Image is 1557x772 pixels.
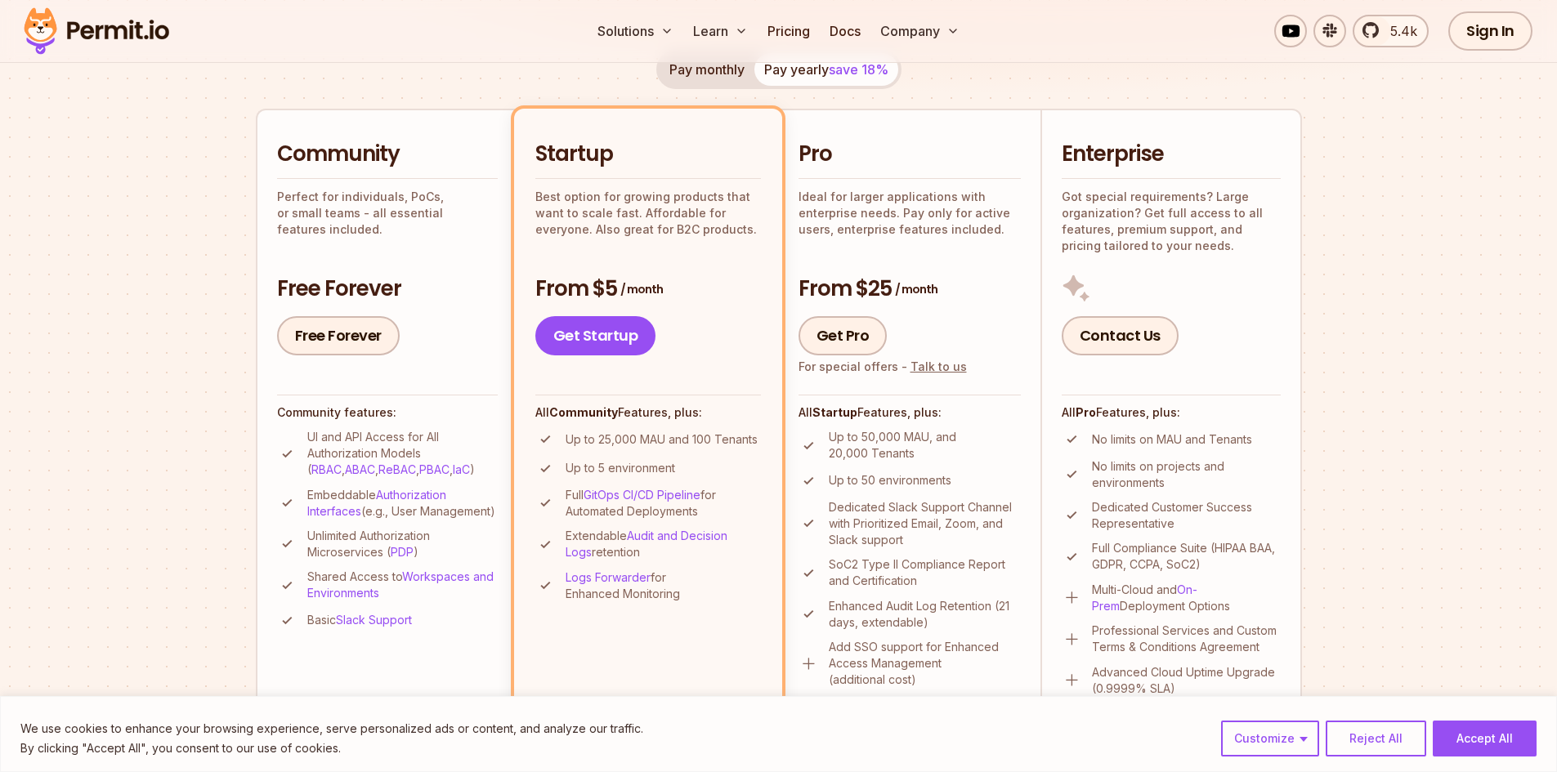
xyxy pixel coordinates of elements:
p: Best option for growing products that want to scale fast. Affordable for everyone. Also great for... [535,189,761,238]
a: On-Prem [1092,582,1197,613]
p: for Enhanced Monitoring [566,569,761,602]
span: 5.4k [1380,21,1417,41]
a: PBAC [419,462,450,476]
p: Extendable retention [566,528,761,560]
h2: Community [277,140,498,169]
h3: From $25 [799,274,1021,304]
h4: All Features, plus: [1062,404,1281,421]
a: Logs Forwarder [566,570,651,584]
a: GitOps CI/CD Pipeline [584,488,700,502]
a: Authorization Interfaces [307,488,446,518]
p: Embeddable (e.g., User Management) [307,487,498,520]
h4: Community features: [277,404,498,421]
div: For special offers - [799,359,967,375]
strong: Community [549,405,618,419]
a: Slack Support [336,613,412,627]
p: Up to 5 environment [566,460,675,476]
p: Full for Automated Deployments [566,487,761,520]
a: Free Forever [277,316,400,355]
p: Up to 50,000 MAU, and 20,000 Tenants [829,429,1021,462]
button: Customize [1221,721,1319,756]
img: Permit logo [16,3,177,59]
a: Sign In [1448,11,1532,51]
a: Get Startup [535,316,656,355]
span: / month [620,281,663,297]
p: Add SSO support for Enhanced Access Management (additional cost) [829,639,1021,688]
span: / month [895,281,937,297]
p: UI and API Access for All Authorization Models ( , , , , ) [307,429,498,478]
p: No limits on MAU and Tenants [1092,431,1252,448]
h3: From $5 [535,274,761,304]
p: No limits on projects and environments [1092,458,1281,491]
button: Accept All [1433,721,1537,756]
p: Perfect for individuals, PoCs, or small teams - all essential features included. [277,189,498,238]
p: Advanced Cloud Uptime Upgrade (0.9999% SLA) [1092,664,1281,697]
a: IaC [453,462,470,476]
p: We use cookies to enhance your browsing experience, serve personalized ads or content, and analyz... [20,719,643,739]
p: SoC2 Type II Compliance Report and Certification [829,556,1021,589]
button: Company [874,15,966,47]
p: Dedicated Customer Success Representative [1092,499,1281,532]
button: Pay monthly [660,53,754,86]
button: Solutions [591,15,680,47]
a: ABAC [345,462,375,476]
a: Docs [823,15,867,47]
h2: Startup [535,140,761,169]
strong: Pro [1076,405,1096,419]
strong: Startup [812,405,857,419]
a: ReBAC [378,462,416,476]
p: Up to 25,000 MAU and 100 Tenants [566,431,758,448]
a: PDP [391,545,414,559]
a: Contact Us [1062,316,1179,355]
a: Pricing [761,15,817,47]
p: Got special requirements? Large organization? Get full access to all features, premium support, a... [1062,189,1281,254]
p: Professional Services and Custom Terms & Conditions Agreement [1092,623,1281,655]
a: Talk to us [910,359,967,373]
a: Audit and Decision Logs [566,529,727,559]
h2: Enterprise [1062,140,1281,169]
p: Full Compliance Suite (HIPAA BAA, GDPR, CCPA, SoC2) [1092,540,1281,573]
h4: All Features, plus: [799,404,1021,421]
p: Unlimited Authorization Microservices ( ) [307,528,498,560]
button: Reject All [1326,721,1426,756]
p: By clicking "Accept All", you consent to our use of cookies. [20,739,643,758]
p: Ideal for larger applications with enterprise needs. Pay only for active users, enterprise featur... [799,189,1021,238]
h4: All Features, plus: [535,404,761,421]
h3: Free Forever [277,274,498,304]
a: Get Pro [799,316,888,355]
p: Up to 50 environments [829,472,951,489]
p: Multi-Cloud and Deployment Options [1092,582,1281,614]
a: 5.4k [1353,15,1429,47]
a: RBAC [311,462,342,476]
p: Basic [307,612,412,628]
p: Shared Access to [307,569,498,601]
p: Dedicated Slack Support Channel with Prioritized Email, Zoom, and Slack support [829,499,1021,548]
p: Enhanced Audit Log Retention (21 days, extendable) [829,598,1021,631]
h2: Pro [799,140,1021,169]
button: Learn [687,15,754,47]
